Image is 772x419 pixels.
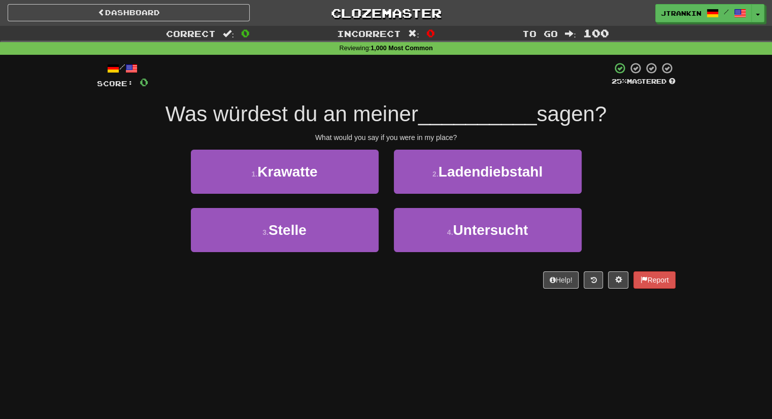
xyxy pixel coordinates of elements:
span: Incorrect [337,28,401,39]
span: / [724,8,729,15]
span: jtrankin [661,9,701,18]
a: Clozemaster [265,4,507,22]
span: 0 [241,27,250,39]
span: 100 [583,27,609,39]
span: 0 [426,27,435,39]
a: Dashboard [8,4,250,21]
button: 2.Ladendiebstahl [394,150,582,194]
strong: 1,000 Most Common [371,45,432,52]
span: Score: [97,79,133,88]
button: Round history (alt+y) [584,271,603,289]
span: 25 % [612,77,627,85]
span: Was würdest du an meiner [165,102,418,126]
span: Untersucht [453,222,528,238]
span: Ladendiebstahl [439,164,543,180]
small: 1 . [252,170,258,178]
div: What would you say if you were in my place? [97,132,676,143]
span: Krawatte [257,164,317,180]
span: Stelle [268,222,307,238]
span: __________ [418,102,537,126]
span: : [565,29,576,38]
div: / [97,62,148,75]
button: 4.Untersucht [394,208,582,252]
button: 1.Krawatte [191,150,379,194]
a: jtrankin / [655,4,752,22]
span: Correct [166,28,216,39]
div: Mastered [612,77,676,86]
button: 3.Stelle [191,208,379,252]
button: Report [633,271,675,289]
span: 0 [140,76,148,88]
button: Help! [543,271,579,289]
span: To go [522,28,558,39]
span: sagen? [536,102,607,126]
span: : [223,29,234,38]
small: 2 . [432,170,439,178]
small: 3 . [262,228,268,236]
small: 4 . [447,228,453,236]
span: : [408,29,419,38]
